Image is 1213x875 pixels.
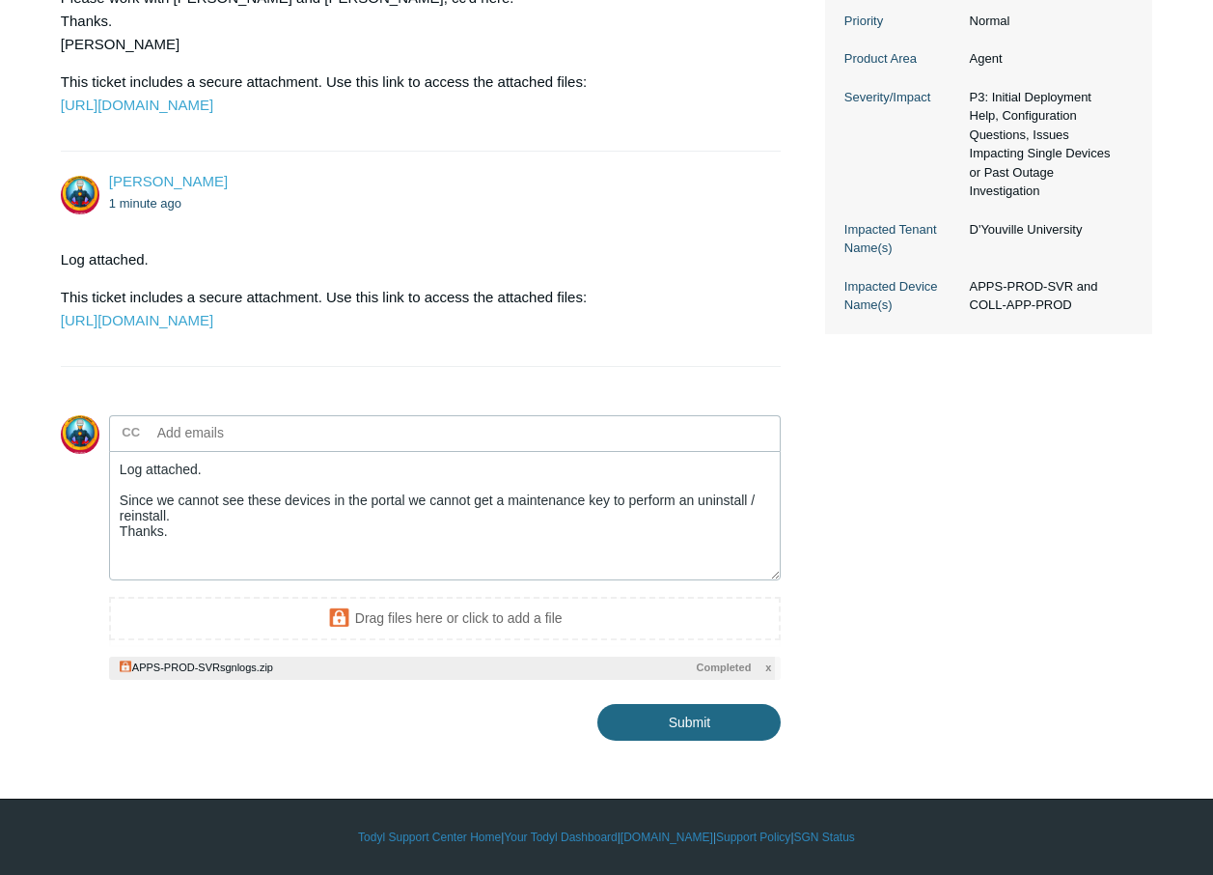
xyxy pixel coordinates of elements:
dd: D'Youville University [960,220,1134,240]
p: Log attached. [61,248,762,271]
input: Add emails [150,418,357,447]
label: CC [122,418,140,447]
dd: P3: Initial Deployment Help, Configuration Questions, Issues Impacting Single Devices or Past Out... [960,88,1134,201]
a: [URL][DOMAIN_NAME] [61,97,213,113]
a: SGN Status [794,829,855,846]
dt: Product Area [844,49,960,69]
a: Todyl Support Center Home [358,829,501,846]
a: [URL][DOMAIN_NAME] [61,312,213,328]
a: Your Todyl Dashboard [504,829,617,846]
p: This ticket includes a secure attachment. Use this link to access the attached files: [61,71,762,117]
a: [DOMAIN_NAME] [620,829,713,846]
a: Support Policy [716,829,790,846]
dt: Priority [844,12,960,31]
time: 10/09/2025, 17:10 [109,196,181,211]
span: Completed [697,660,752,676]
div: | | | | [61,829,1152,846]
input: Submit [597,704,781,741]
span: Timothy Kujawski [109,173,228,189]
dt: Impacted Tenant Name(s) [844,220,960,258]
span: x [765,660,771,676]
textarea: Add your reply [109,451,782,581]
dd: Agent [960,49,1134,69]
dt: Impacted Device Name(s) [844,277,960,315]
p: This ticket includes a secure attachment. Use this link to access the attached files: [61,286,762,332]
a: [PERSON_NAME] [109,173,228,189]
dd: APPS-PROD-SVR and COLL-APP-PROD [960,277,1134,315]
dd: Normal [960,12,1134,31]
dt: Severity/Impact [844,88,960,107]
